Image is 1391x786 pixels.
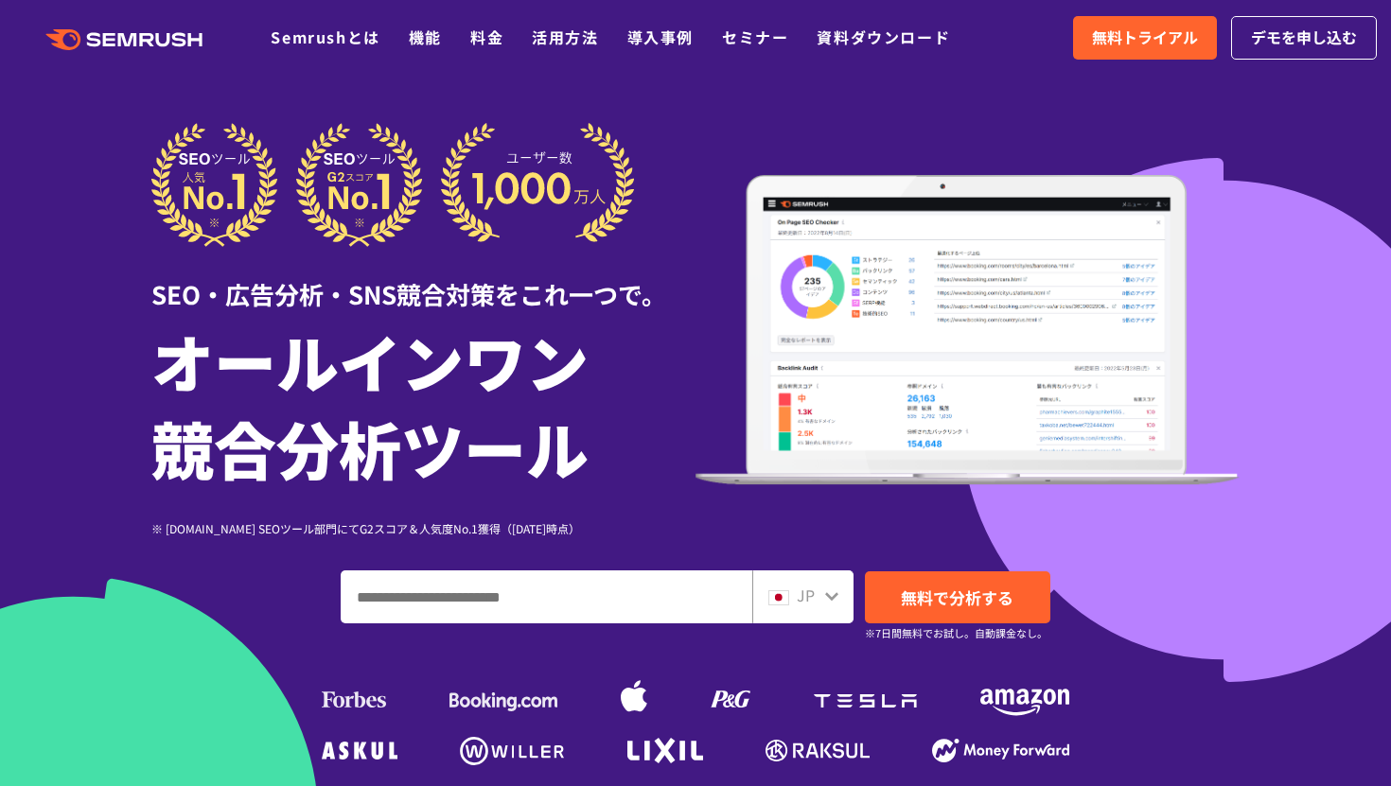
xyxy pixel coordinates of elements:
a: 機能 [409,26,442,48]
a: デモを申し込む [1231,16,1377,60]
span: JP [797,584,815,606]
a: 料金 [470,26,503,48]
div: ※ [DOMAIN_NAME] SEOツール部門にてG2スコア＆人気度No.1獲得（[DATE]時点） [151,519,695,537]
span: 無料で分析する [901,585,1013,609]
small: ※7日間無料でお試し。自動課金なし。 [865,624,1048,642]
span: デモを申し込む [1251,26,1357,50]
a: 無料で分析する [865,571,1050,623]
a: 導入事例 [627,26,694,48]
input: ドメイン、キーワードまたはURLを入力してください [342,571,751,622]
a: 活用方法 [532,26,598,48]
h1: オールインワン 競合分析ツール [151,317,695,491]
a: Semrushとは [271,26,379,48]
a: 無料トライアル [1073,16,1217,60]
span: 無料トライアル [1092,26,1198,50]
a: 資料ダウンロード [817,26,950,48]
div: SEO・広告分析・SNS競合対策をこれ一つで。 [151,247,695,312]
a: セミナー [722,26,788,48]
